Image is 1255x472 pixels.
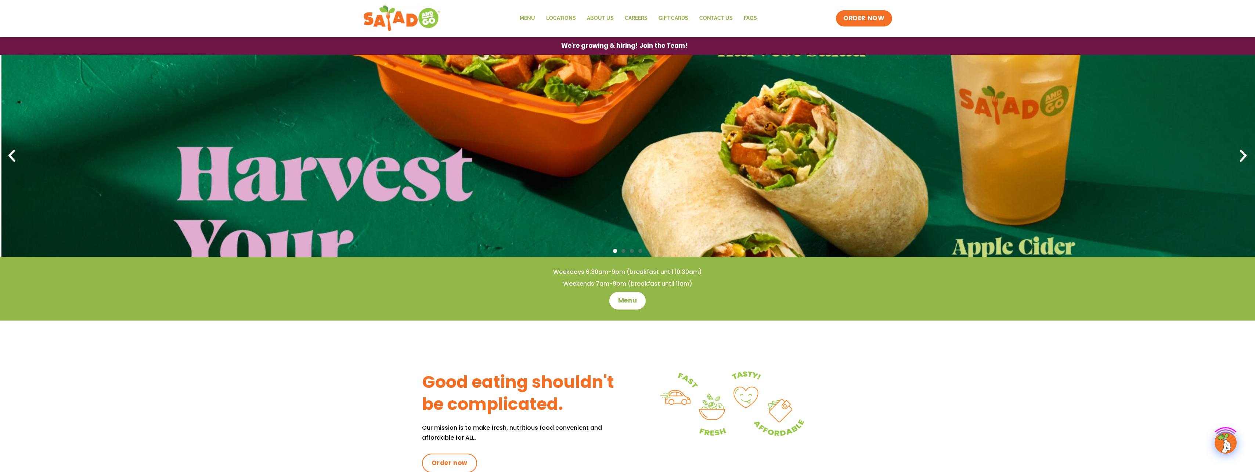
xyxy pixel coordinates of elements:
[514,10,762,27] nav: Menu
[738,10,762,27] a: FAQs
[422,423,628,443] p: Our mission is to make fresh, nutritious food convenient and affordable for ALL.
[541,10,581,27] a: Locations
[15,280,1240,288] h4: Weekends 7am-9pm (breakfast until 11am)
[561,43,688,49] span: We're growing & hiring! Join the Team!
[613,249,617,253] span: Go to slide 1
[630,249,634,253] span: Go to slide 3
[843,14,884,23] span: ORDER NOW
[653,10,694,27] a: GIFT CARDS
[432,459,468,468] span: Order now
[4,148,20,164] div: Previous slide
[618,296,637,305] span: Menu
[514,10,541,27] a: Menu
[638,249,642,253] span: Go to slide 4
[581,10,619,27] a: About Us
[550,37,699,54] a: We're growing & hiring! Join the Team!
[363,4,441,33] img: new-SAG-logo-768×292
[422,371,628,415] h3: Good eating shouldn't be complicated.
[609,292,646,310] a: Menu
[694,10,738,27] a: Contact Us
[15,268,1240,276] h4: Weekdays 6:30am-9pm (breakfast until 10:30am)
[619,10,653,27] a: Careers
[621,249,625,253] span: Go to slide 2
[836,10,892,26] a: ORDER NOW
[1235,148,1251,164] div: Next slide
